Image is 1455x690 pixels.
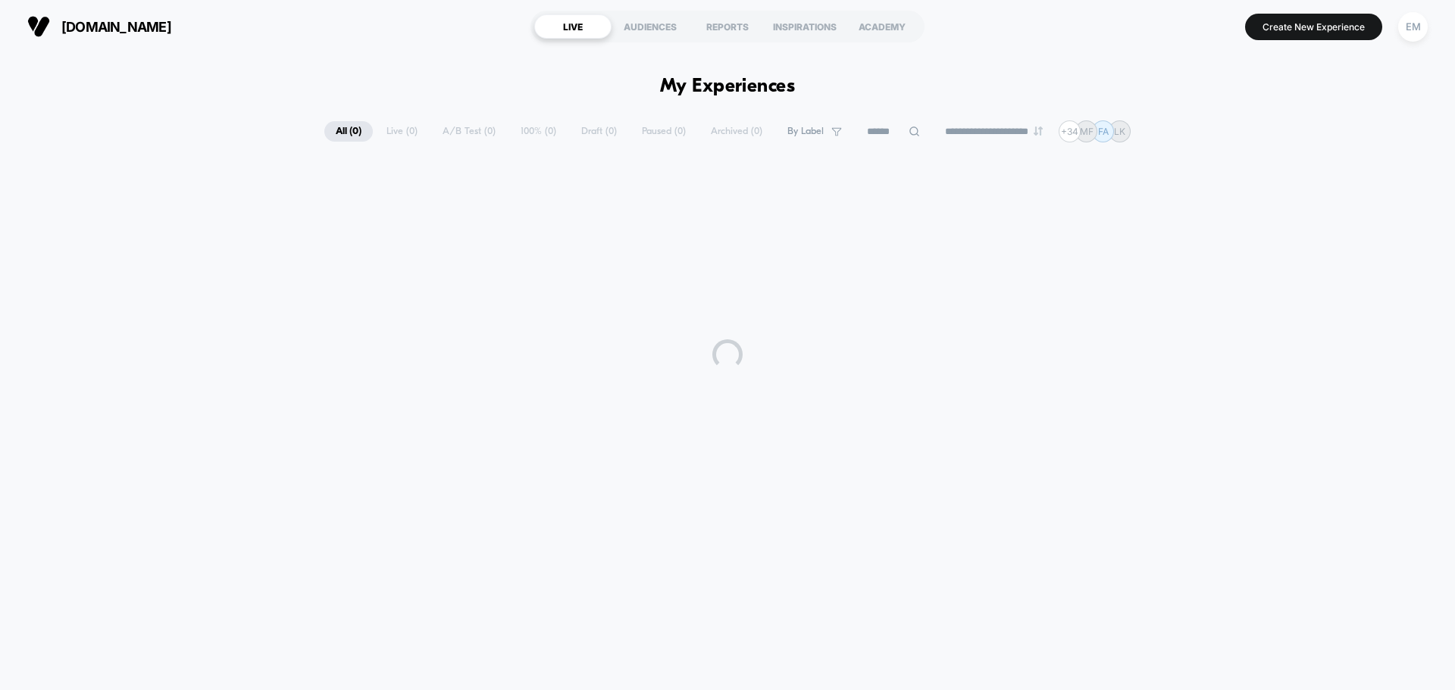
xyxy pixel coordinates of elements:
div: + 34 [1059,120,1081,142]
span: [DOMAIN_NAME] [61,19,171,35]
img: end [1034,126,1043,136]
div: EM [1398,12,1428,42]
div: AUDIENCES [612,14,689,39]
p: FA [1098,126,1109,137]
button: [DOMAIN_NAME] [23,14,176,39]
span: All ( 0 ) [324,121,373,142]
img: Visually logo [27,15,50,38]
div: LIVE [534,14,612,39]
button: Create New Experience [1245,14,1382,40]
div: ACADEMY [843,14,921,39]
div: INSPIRATIONS [766,14,843,39]
div: REPORTS [689,14,766,39]
button: EM [1394,11,1432,42]
span: By Label [787,126,824,137]
p: MF [1080,126,1094,137]
h1: My Experiences [660,76,796,98]
p: LK [1114,126,1125,137]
